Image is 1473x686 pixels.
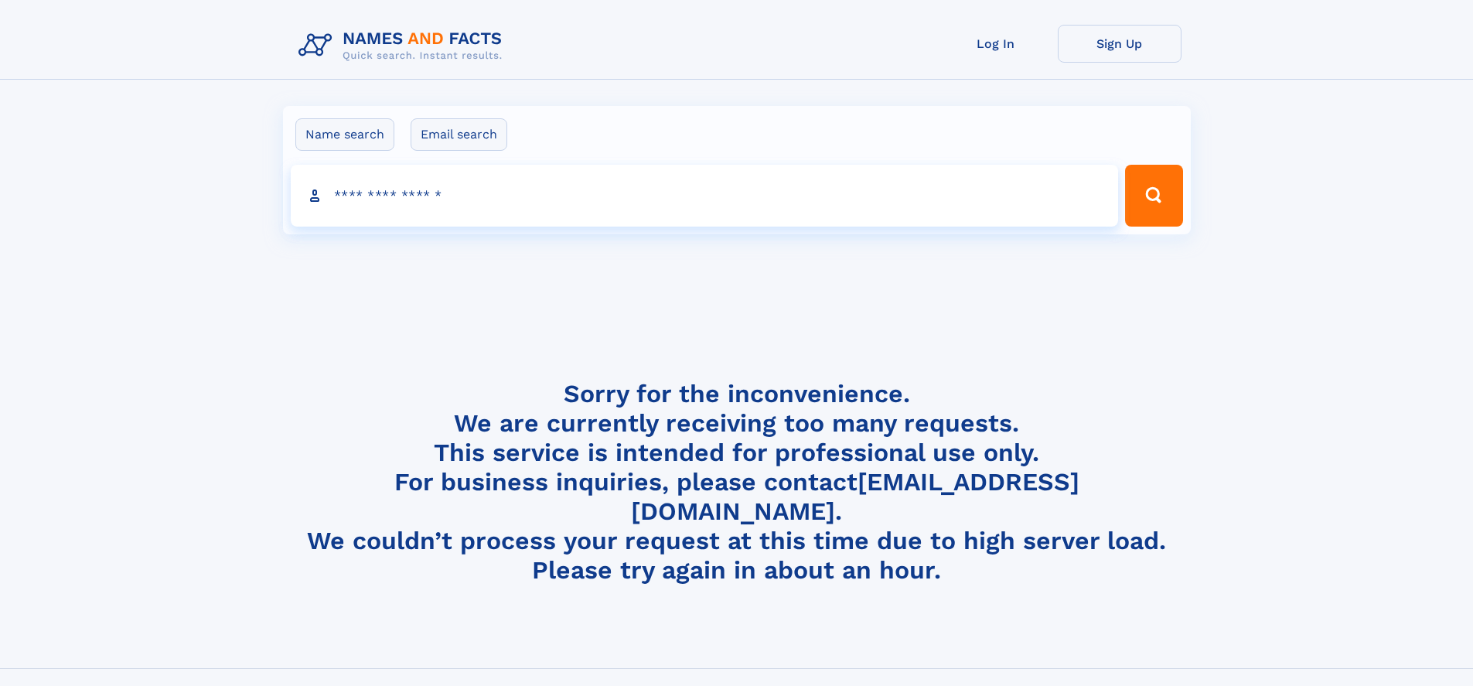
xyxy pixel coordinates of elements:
[292,379,1181,585] h4: Sorry for the inconvenience. We are currently receiving too many requests. This service is intend...
[291,165,1119,227] input: search input
[934,25,1058,63] a: Log In
[1125,165,1182,227] button: Search Button
[411,118,507,151] label: Email search
[295,118,394,151] label: Name search
[631,467,1079,526] a: [EMAIL_ADDRESS][DOMAIN_NAME]
[1058,25,1181,63] a: Sign Up
[292,25,515,67] img: Logo Names and Facts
